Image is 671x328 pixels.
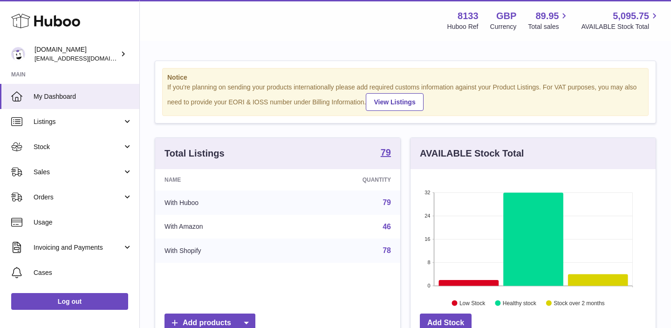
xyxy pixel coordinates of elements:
text: 0 [427,283,430,288]
span: My Dashboard [34,92,132,101]
th: Name [155,169,289,191]
div: If you're planning on sending your products internationally please add required customs informati... [167,83,644,111]
span: Listings [34,117,123,126]
a: 78 [383,246,391,254]
a: View Listings [366,93,423,111]
td: With Huboo [155,191,289,215]
img: info@activeposture.co.uk [11,47,25,61]
strong: 79 [381,148,391,157]
a: 79 [383,198,391,206]
span: Orders [34,193,123,202]
text: Low Stock [459,300,486,306]
text: 8 [427,260,430,265]
text: Healthy stock [503,300,537,306]
span: Sales [34,168,123,177]
div: Huboo Ref [447,22,479,31]
strong: Notice [167,73,644,82]
div: [DOMAIN_NAME] [34,45,118,63]
a: 89.95 Total sales [528,10,569,31]
span: [EMAIL_ADDRESS][DOMAIN_NAME] [34,55,137,62]
text: 24 [425,213,430,219]
strong: GBP [496,10,516,22]
span: 89.95 [535,10,559,22]
strong: 8133 [458,10,479,22]
td: With Shopify [155,239,289,263]
h3: Total Listings [164,147,225,160]
span: AVAILABLE Stock Total [581,22,660,31]
a: 79 [381,148,391,159]
th: Quantity [289,169,400,191]
text: Stock over 2 months [554,300,604,306]
span: Cases [34,268,132,277]
span: Invoicing and Payments [34,243,123,252]
text: 32 [425,190,430,195]
a: 5,095.75 AVAILABLE Stock Total [581,10,660,31]
div: Currency [490,22,517,31]
a: Log out [11,293,128,310]
text: 16 [425,236,430,242]
span: Stock [34,143,123,151]
span: Usage [34,218,132,227]
h3: AVAILABLE Stock Total [420,147,524,160]
td: With Amazon [155,215,289,239]
span: 5,095.75 [613,10,649,22]
span: Total sales [528,22,569,31]
a: 46 [383,223,391,231]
